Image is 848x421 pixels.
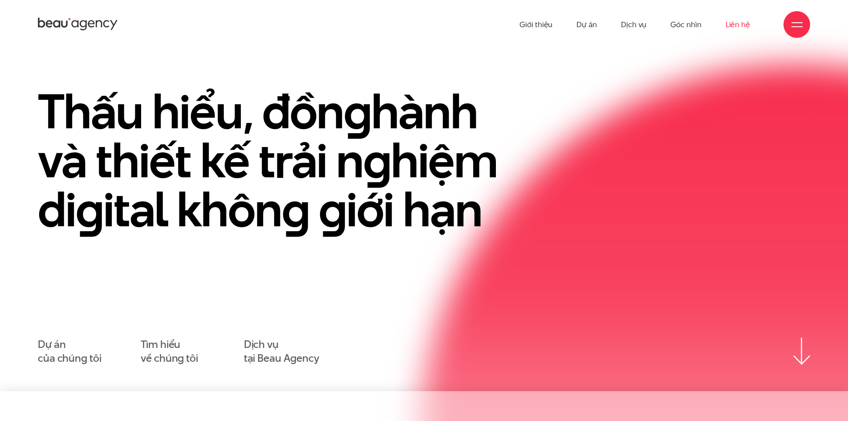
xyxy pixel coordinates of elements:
en: g [76,176,103,243]
a: Dự áncủa chúng tôi [38,338,101,365]
a: Dịch vụtại Beau Agency [244,338,319,365]
h1: Thấu hiểu, đồn hành và thiết kế trải n hiệm di ital khôn iới hạn [38,87,527,234]
en: g [363,127,391,194]
en: g [282,176,309,243]
en: g [319,176,346,243]
en: g [344,78,371,145]
a: Tìm hiểuvề chúng tôi [141,338,198,365]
